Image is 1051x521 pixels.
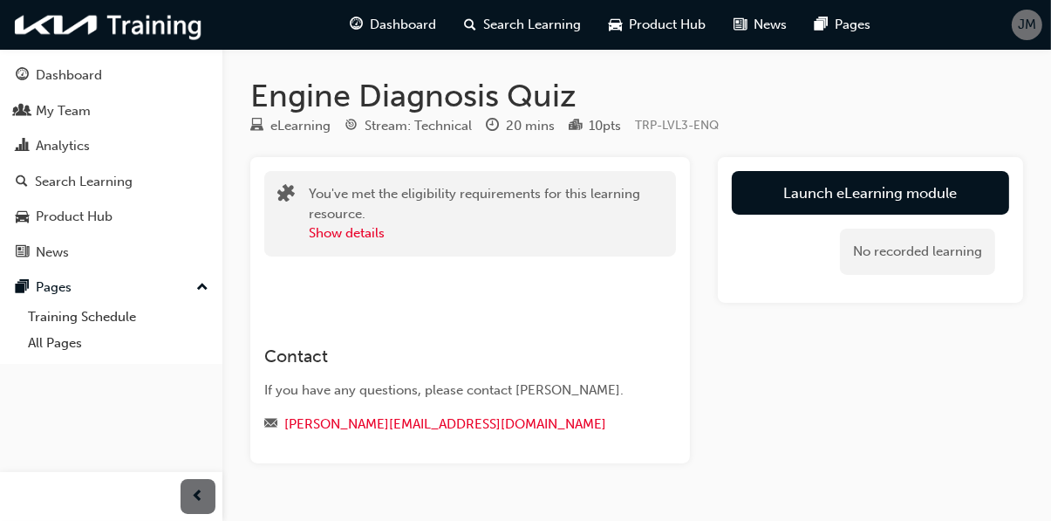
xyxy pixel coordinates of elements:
div: You've met the eligibility requirements for this learning resource. [309,184,663,243]
a: Analytics [7,130,215,162]
a: news-iconNews [720,7,802,43]
span: email-icon [264,417,277,433]
span: search-icon [16,175,28,190]
div: Points [569,115,621,137]
h3: Contact [264,346,676,367]
span: JM [1018,15,1036,35]
div: Duration [486,115,555,137]
div: Email [264,414,676,435]
span: guage-icon [351,14,364,36]
span: Search Learning [484,15,582,35]
span: people-icon [16,104,29,120]
div: 20 mins [506,116,555,136]
span: prev-icon [192,486,205,508]
h1: Engine Diagnosis Quiz [250,77,1023,115]
a: Search Learning [7,166,215,198]
a: car-iconProduct Hub [596,7,720,43]
span: Product Hub [630,15,706,35]
span: target-icon [345,119,358,134]
div: Dashboard [36,65,102,86]
span: pages-icon [816,14,829,36]
div: If you have any questions, please contact [PERSON_NAME]. [264,380,676,401]
div: Type [250,115,331,137]
a: pages-iconPages [802,7,885,43]
span: Learning resource code [635,118,719,133]
span: Pages [836,15,871,35]
span: podium-icon [569,119,582,134]
button: DashboardMy TeamAnalyticsSearch LearningProduct HubNews [7,56,215,271]
span: chart-icon [16,139,29,154]
span: up-icon [196,277,208,299]
button: Pages [7,271,215,304]
span: news-icon [16,245,29,261]
div: Analytics [36,136,90,156]
a: All Pages [21,330,215,357]
img: kia-training [9,7,209,43]
div: News [36,243,69,263]
span: News [754,15,788,35]
span: news-icon [734,14,747,36]
span: clock-icon [486,119,499,134]
span: search-icon [465,14,477,36]
a: guage-iconDashboard [337,7,451,43]
a: Launch eLearning module [732,171,1009,215]
span: learningResourceType_ELEARNING-icon [250,119,263,134]
div: Stream [345,115,472,137]
button: Show details [309,223,385,243]
span: Dashboard [371,15,437,35]
span: pages-icon [16,280,29,296]
div: Stream: Technical [365,116,472,136]
div: eLearning [270,116,331,136]
div: No recorded learning [840,229,995,275]
a: News [7,237,215,269]
div: 10 pts [589,116,621,136]
a: [PERSON_NAME][EMAIL_ADDRESS][DOMAIN_NAME] [284,416,606,432]
div: My Team [36,101,91,121]
a: My Team [7,95,215,127]
a: Product Hub [7,201,215,233]
span: guage-icon [16,68,29,84]
span: car-icon [16,209,29,225]
div: Search Learning [35,172,133,192]
button: JM [1012,10,1042,40]
a: Training Schedule [21,304,215,331]
a: search-iconSearch Learning [451,7,596,43]
span: puzzle-icon [277,186,295,206]
a: Dashboard [7,59,215,92]
div: Product Hub [36,207,113,227]
div: Pages [36,278,72,298]
span: car-icon [610,14,623,36]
